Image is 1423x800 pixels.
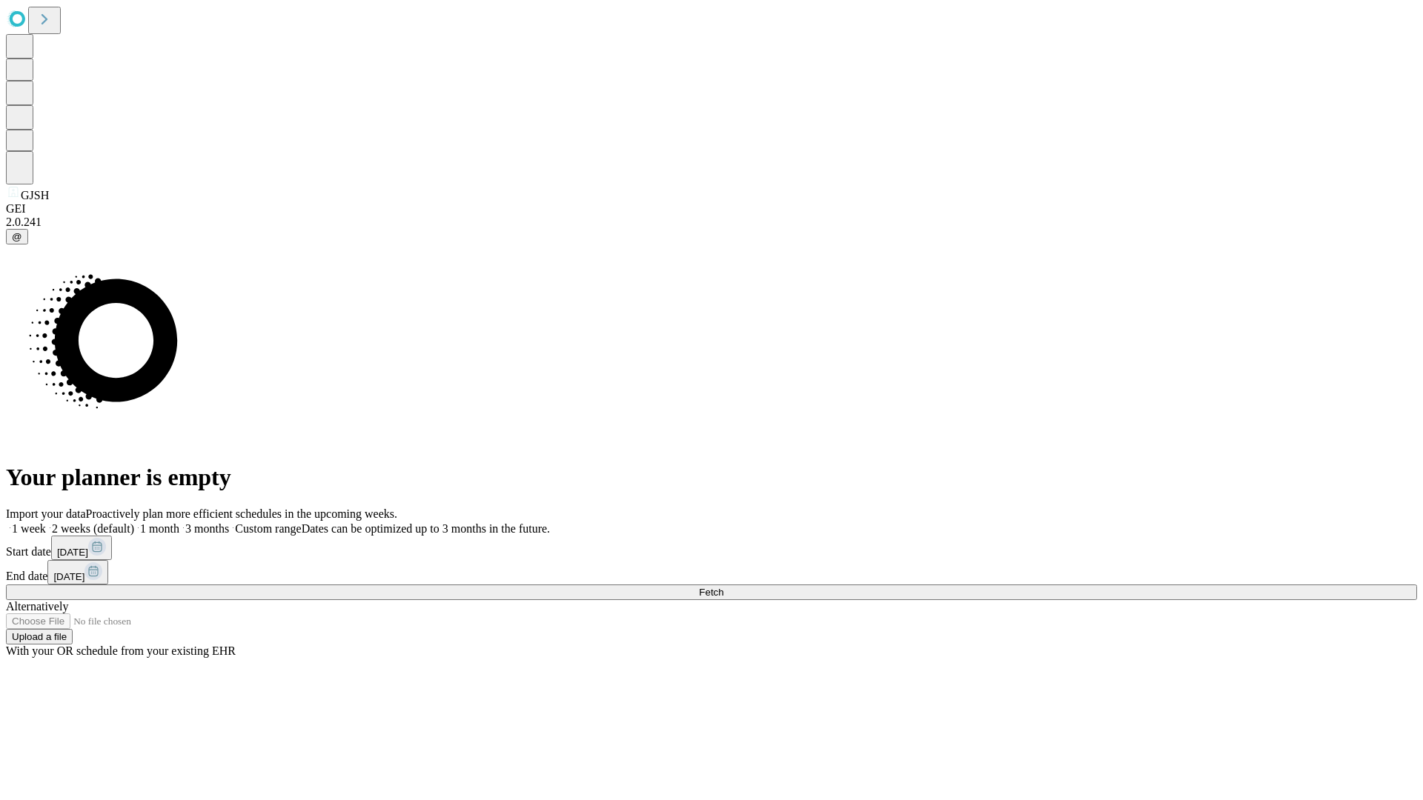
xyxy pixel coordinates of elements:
span: Import your data [6,507,86,520]
span: 1 month [140,522,179,535]
span: [DATE] [53,571,84,582]
div: Start date [6,536,1417,560]
h1: Your planner is empty [6,464,1417,491]
span: [DATE] [57,547,88,558]
span: GJSH [21,189,49,201]
span: Alternatively [6,600,68,613]
span: @ [12,231,22,242]
div: End date [6,560,1417,584]
span: 1 week [12,522,46,535]
span: Dates can be optimized up to 3 months in the future. [302,522,550,535]
button: [DATE] [51,536,112,560]
button: Upload a file [6,629,73,644]
div: GEI [6,202,1417,216]
span: 2 weeks (default) [52,522,134,535]
span: Custom range [235,522,301,535]
button: Fetch [6,584,1417,600]
span: Proactively plan more efficient schedules in the upcoming weeks. [86,507,397,520]
span: With your OR schedule from your existing EHR [6,644,236,657]
span: Fetch [699,587,723,598]
span: 3 months [185,522,229,535]
div: 2.0.241 [6,216,1417,229]
button: [DATE] [47,560,108,584]
button: @ [6,229,28,244]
